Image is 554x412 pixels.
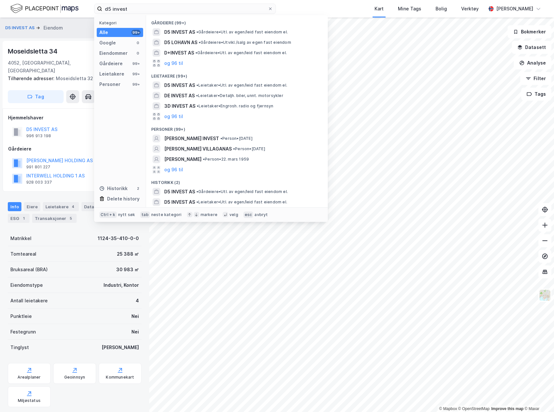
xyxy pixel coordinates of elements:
[512,41,551,54] button: Datasett
[10,3,79,14] img: logo.f888ab2527a4732fd821a326f86c7f29.svg
[522,381,554,412] iframe: Chat Widget
[131,61,141,66] div: 99+
[146,15,328,27] div: Gårdeiere (99+)
[508,25,551,38] button: Bokmerker
[8,114,141,122] div: Hjemmelshaver
[164,39,197,46] span: D5 LOHAVN AS
[10,235,31,242] div: Matrikkel
[196,30,198,34] span: •
[196,93,283,98] span: Leietaker • Detaljh. biler, unnt. motorsykler
[131,328,139,336] div: Nei
[10,266,48,273] div: Bruksareal (BRA)
[461,5,479,13] div: Verktøy
[491,406,523,411] a: Improve this map
[146,68,328,80] div: Leietakere (99+)
[135,51,141,56] div: 0
[136,297,139,305] div: 4
[68,215,74,222] div: 5
[106,375,134,380] div: Kommunekart
[5,25,36,31] button: D5 INVEST AS
[164,81,195,89] span: D5 INVEST AS
[10,328,36,336] div: Festegrunn
[196,83,287,88] span: Leietaker • Utl. av egen/leid fast eiendom el.
[117,250,139,258] div: 25 388 ㎡
[18,398,41,403] div: Miljøstatus
[196,83,198,88] span: •
[196,93,198,98] span: •
[140,212,150,218] div: tab
[99,185,128,192] div: Historikk
[164,28,195,36] span: D5 INVEST AS
[24,202,40,211] div: Eiere
[99,29,108,36] div: Alle
[164,198,195,206] span: D5 INVEST AS
[197,103,273,109] span: Leietaker • Engrosh. radio og fjernsyn
[8,90,64,103] button: Tag
[164,59,183,67] button: og 96 til
[164,188,195,196] span: D5 INVEST AS
[8,59,114,75] div: 4052, [GEOGRAPHIC_DATA], [GEOGRAPHIC_DATA]
[20,215,27,222] div: 1
[233,146,235,151] span: •
[99,212,117,218] div: Ctrl + k
[8,214,30,223] div: ESG
[70,203,76,210] div: 4
[196,30,288,35] span: Gårdeiere • Utl. av egen/leid fast eiendom el.
[26,180,52,185] div: 928 003 337
[135,186,141,191] div: 2
[196,200,287,205] span: Leietaker • Utl. av egen/leid fast eiendom el.
[10,250,36,258] div: Tomteareal
[199,40,291,45] span: Gårdeiere • Utvikl./salg av egen fast eiendom
[10,344,29,351] div: Tinglyst
[81,202,114,211] div: Datasett
[43,24,63,32] div: Eiendom
[220,136,222,141] span: •
[164,155,202,163] span: [PERSON_NAME]
[26,133,51,139] div: 996 913 198
[164,92,195,100] span: DE INVEST AS
[398,5,421,13] div: Mine Tags
[102,344,139,351] div: [PERSON_NAME]
[99,49,128,57] div: Eiendommer
[199,40,201,45] span: •
[539,289,551,301] img: Z
[229,212,238,217] div: velg
[243,212,253,218] div: esc
[8,202,21,211] div: Info
[375,5,384,13] div: Kart
[131,312,139,320] div: Nei
[151,212,182,217] div: neste kategori
[98,235,139,242] div: 1124-35-410-0-0
[131,71,141,77] div: 99+
[195,50,287,55] span: Gårdeiere • Utl. av egen/leid fast eiendom el.
[118,212,135,217] div: nytt søk
[131,82,141,87] div: 99+
[102,4,268,14] input: Søk på adresse, matrikkel, gårdeiere, leietakere eller personer
[458,406,490,411] a: OpenStreetMap
[99,70,124,78] div: Leietakere
[196,200,198,204] span: •
[197,103,199,108] span: •
[104,281,139,289] div: Industri, Kontor
[64,375,85,380] div: Geoinnsyn
[107,195,140,203] div: Delete history
[195,50,197,55] span: •
[116,266,139,273] div: 30 983 ㎡
[164,102,195,110] span: 3D INVEST AS
[164,49,194,57] span: D+INVEST AS
[146,175,328,187] div: Historikk (2)
[18,375,41,380] div: Arealplaner
[99,20,143,25] div: Kategori
[521,88,551,101] button: Tags
[10,297,48,305] div: Antall leietakere
[436,5,447,13] div: Bolig
[10,281,43,289] div: Eiendomstype
[26,164,50,170] div: 991 801 227
[514,56,551,69] button: Analyse
[146,122,328,133] div: Personer (99+)
[43,202,79,211] div: Leietakere
[8,76,56,81] span: Tilhørende adresser:
[99,60,123,67] div: Gårdeiere
[220,136,252,141] span: Person • [DATE]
